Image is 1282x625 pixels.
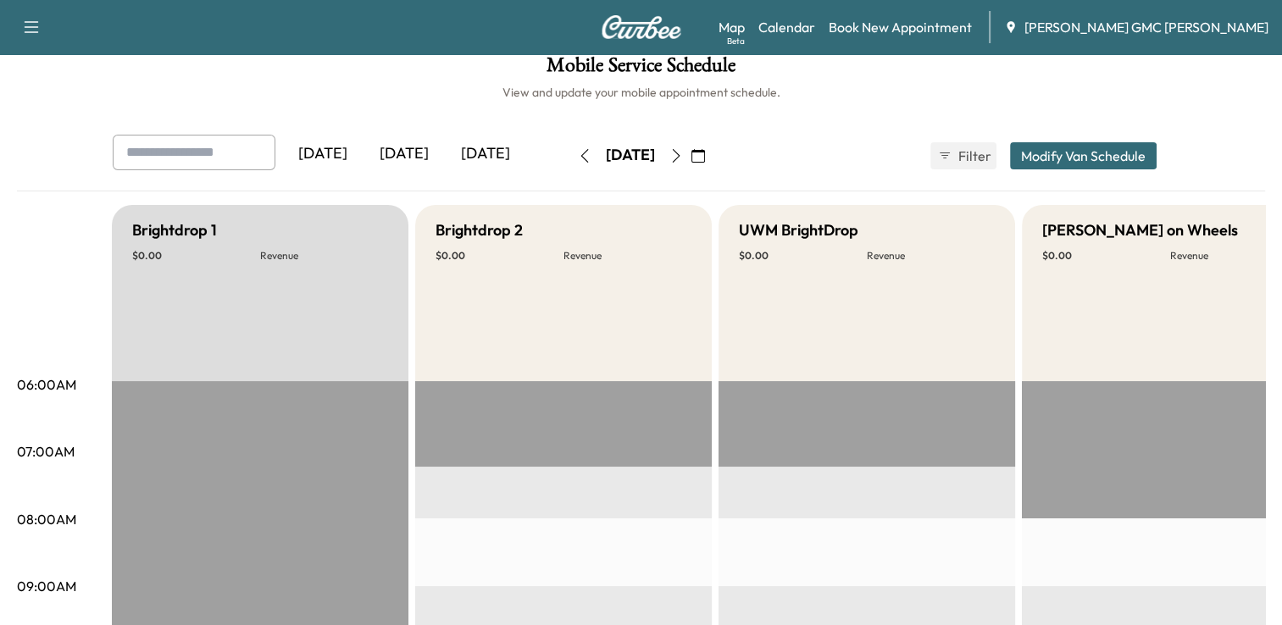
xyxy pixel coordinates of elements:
[17,374,76,395] p: 06:00AM
[719,17,745,37] a: MapBeta
[1024,17,1268,37] span: [PERSON_NAME] GMC [PERSON_NAME]
[17,509,76,529] p: 08:00AM
[17,576,76,596] p: 09:00AM
[1010,142,1157,169] button: Modify Van Schedule
[601,15,682,39] img: Curbee Logo
[17,55,1265,84] h1: Mobile Service Schedule
[17,441,75,462] p: 07:00AM
[436,249,563,263] p: $ 0.00
[1042,218,1238,242] h5: [PERSON_NAME] on Wheels
[727,35,745,47] div: Beta
[445,135,526,174] div: [DATE]
[1042,249,1170,263] p: $ 0.00
[758,17,815,37] a: Calendar
[132,249,260,263] p: $ 0.00
[364,135,445,174] div: [DATE]
[260,249,388,263] p: Revenue
[739,218,858,242] h5: UWM BrightDrop
[867,249,995,263] p: Revenue
[132,218,217,242] h5: Brightdrop 1
[930,142,996,169] button: Filter
[958,146,989,166] span: Filter
[829,17,972,37] a: Book New Appointment
[17,84,1265,101] h6: View and update your mobile appointment schedule.
[436,218,523,242] h5: Brightdrop 2
[282,135,364,174] div: [DATE]
[739,249,867,263] p: $ 0.00
[563,249,691,263] p: Revenue
[606,145,655,166] div: [DATE]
